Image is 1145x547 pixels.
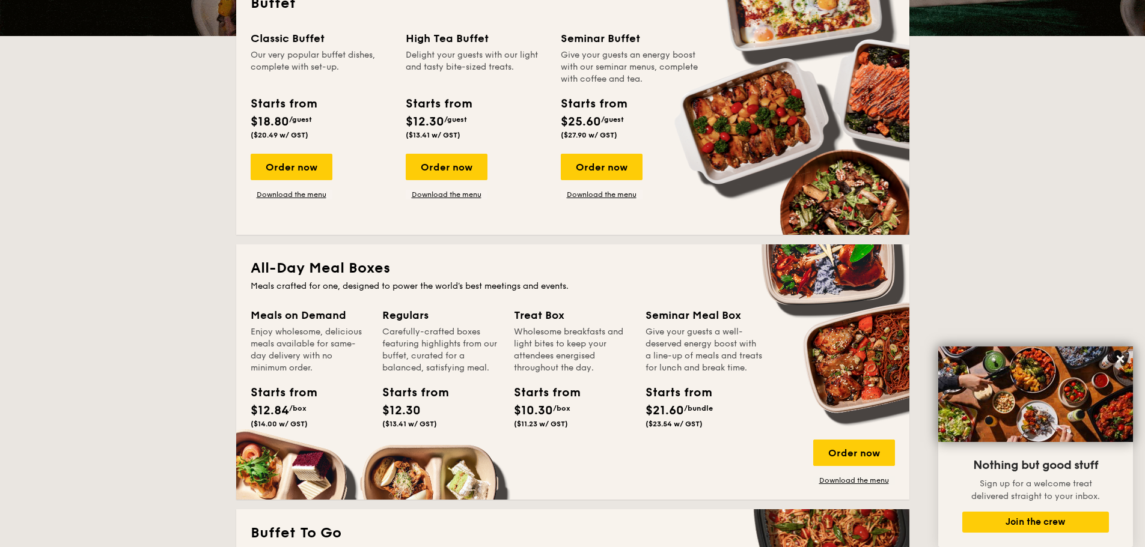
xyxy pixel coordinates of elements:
[646,403,684,418] span: $21.60
[251,115,289,129] span: $18.80
[251,95,316,113] div: Starts from
[251,307,368,324] div: Meals on Demand
[382,384,436,402] div: Starts from
[514,307,631,324] div: Treat Box
[444,115,467,124] span: /guest
[646,420,703,428] span: ($23.54 w/ GST)
[813,440,895,466] div: Order now
[251,131,308,139] span: ($20.49 w/ GST)
[561,30,701,47] div: Seminar Buffet
[251,154,332,180] div: Order now
[962,512,1109,533] button: Join the crew
[1111,349,1130,369] button: Close
[406,30,546,47] div: High Tea Buffet
[406,154,487,180] div: Order now
[251,326,368,374] div: Enjoy wholesome, delicious meals available for same-day delivery with no minimum order.
[251,403,289,418] span: $12.84
[973,458,1098,473] span: Nothing but good stuff
[561,115,601,129] span: $25.60
[514,326,631,374] div: Wholesome breakfasts and light bites to keep your attendees energised throughout the day.
[561,131,617,139] span: ($27.90 w/ GST)
[561,49,701,85] div: Give your guests an energy boost with our seminar menus, complete with coffee and tea.
[646,307,763,324] div: Seminar Meal Box
[382,403,421,418] span: $12.30
[251,259,895,278] h2: All-Day Meal Boxes
[406,190,487,199] a: Download the menu
[514,384,568,402] div: Starts from
[601,115,624,124] span: /guest
[561,154,643,180] div: Order now
[561,190,643,199] a: Download the menu
[251,49,391,85] div: Our very popular buffet dishes, complete with set-up.
[971,479,1100,501] span: Sign up for a welcome treat delivered straight to your inbox.
[514,420,568,428] span: ($11.23 w/ GST)
[251,280,895,292] div: Meals crafted for one, designed to power the world's best meetings and events.
[251,30,391,47] div: Classic Buffet
[684,404,713,413] span: /bundle
[289,115,312,124] span: /guest
[251,384,305,402] div: Starts from
[646,326,763,374] div: Give your guests a well-deserved energy boost with a line-up of meals and treats for lunch and br...
[938,346,1133,442] img: DSC07876-Edit02-Large.jpeg
[251,524,895,543] h2: Buffet To Go
[813,476,895,485] a: Download the menu
[553,404,570,413] span: /box
[251,190,332,199] a: Download the menu
[514,403,553,418] span: $10.30
[561,95,626,113] div: Starts from
[646,384,700,402] div: Starts from
[382,326,499,374] div: Carefully-crafted boxes featuring highlights from our buffet, curated for a balanced, satisfying ...
[251,420,308,428] span: ($14.00 w/ GST)
[289,404,307,413] span: /box
[406,115,444,129] span: $12.30
[406,95,471,113] div: Starts from
[382,420,437,428] span: ($13.41 w/ GST)
[406,49,546,85] div: Delight your guests with our light and tasty bite-sized treats.
[382,307,499,324] div: Regulars
[406,131,460,139] span: ($13.41 w/ GST)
